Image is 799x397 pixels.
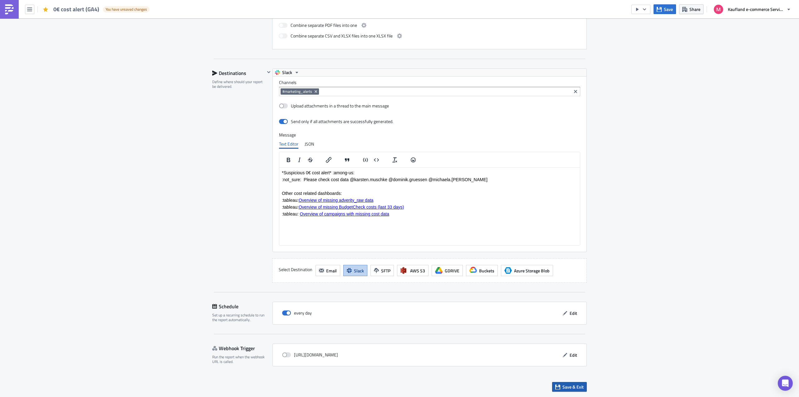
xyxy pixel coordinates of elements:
[279,132,580,138] label: Message
[305,156,316,164] button: Strikethrough
[778,376,793,391] div: Open Intercom Messenger
[408,156,419,164] button: Emojis
[710,2,794,16] button: Kaufland e-commerce Services GmbH & Co. KG
[445,267,459,274] span: GDRIVE
[313,88,319,95] button: Remove Tag
[728,6,784,12] span: Kaufland e-commerce Services GmbH & Co. KG
[323,156,334,164] button: Insert/edit link
[279,168,580,245] iframe: Rich Text Area
[291,32,393,40] span: Combine separate CSV and XLSX files into one XLSX file
[105,7,147,12] span: You have unsaved changes
[390,156,400,164] button: Clear formatting
[4,4,14,14] img: PushMetrics
[501,265,553,276] button: Azure Storage BlobAzure Storage Blob
[572,88,579,95] button: Clear selected items
[282,350,338,360] div: [URL][DOMAIN_NAME]
[279,80,580,85] label: Channels
[305,139,314,149] div: JSON
[381,267,390,274] span: SFTP
[410,267,425,274] span: AWS S3
[279,265,312,274] label: Select Destination
[562,384,584,390] span: Save & Exit
[212,313,268,322] div: Set up a recurring schedule to run the report automatically.
[570,310,577,316] span: Edit
[212,344,272,353] div: Webhook Trigger
[212,302,272,311] div: Schedule
[326,267,337,274] span: Email
[212,79,265,89] div: Define where should your report be delivered.
[664,6,673,12] span: Save
[689,6,700,12] span: Share
[466,265,498,276] button: Buckets
[265,68,272,76] button: Hide content
[282,69,292,76] span: Slack
[282,308,312,318] div: every day
[479,267,494,274] span: Buckets
[570,352,577,358] span: Edit
[342,156,352,164] button: Blockquote
[432,265,463,276] button: GDRIVE
[354,267,364,274] span: Slack
[291,22,357,29] span: Combine separate PDF files into one
[294,156,305,164] button: Italic
[371,156,382,164] button: Insert code block
[279,103,389,109] label: Upload attachments in a thread to the main message
[559,308,580,318] button: Edit
[654,4,676,14] button: Save
[552,382,587,392] button: Save & Exit
[679,4,703,14] button: Share
[397,265,429,276] button: AWS S3
[291,119,393,124] div: Send only if all attachments are successfully generated.
[713,4,724,15] img: Avatar
[370,265,394,276] button: SFTP
[212,355,268,364] div: Run the report when the webhook URL is called.
[279,139,298,149] div: Text Editor
[559,350,580,360] button: Edit
[212,68,265,78] div: Destinations
[283,156,294,164] button: Bold
[343,265,367,276] button: Slack
[53,6,100,13] span: 0€ cost alert (GA4)
[282,89,312,94] span: #marketing_alerts
[273,69,301,76] button: Slack
[504,267,512,274] span: Azure Storage Blob
[316,265,340,276] button: Email
[360,156,371,164] button: Insert code line
[514,267,550,274] span: Azure Storage Blob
